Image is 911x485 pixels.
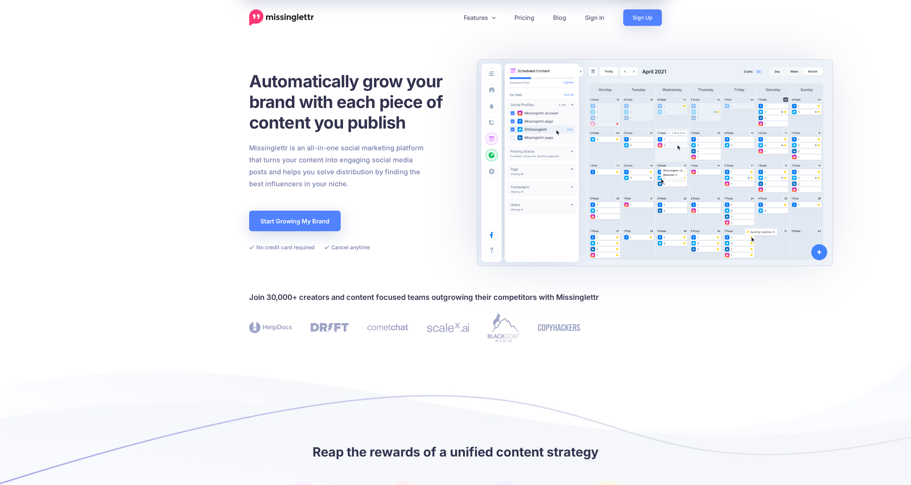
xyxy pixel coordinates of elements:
h1: Automatically grow your brand with each piece of content you publish [249,71,461,133]
a: Home [249,9,314,26]
a: Features [454,9,505,26]
a: Sign In [576,9,614,26]
h4: Join 30,000+ creators and content focused teams outgrowing their competitors with Missinglettr [249,291,662,303]
a: Pricing [505,9,544,26]
a: Start Growing My Brand [249,211,341,231]
li: No credit card required [249,242,315,252]
li: Cancel anytime [324,242,370,252]
a: Blog [544,9,576,26]
p: Missinglettr is an all-in-one social marketing platform that turns your content into engaging soc... [249,142,424,190]
a: Sign Up [623,9,662,26]
h2: Reap the rewards of a unified content strategy [249,443,662,460]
